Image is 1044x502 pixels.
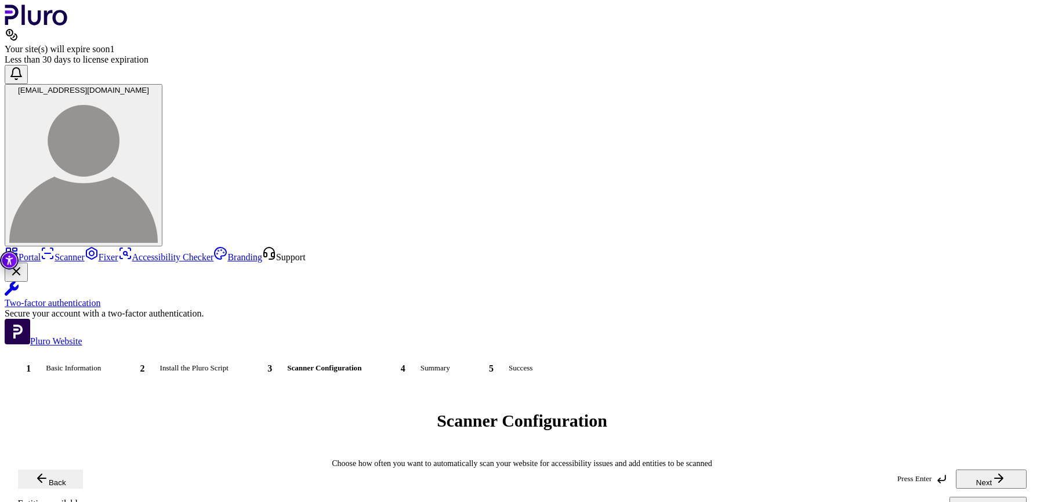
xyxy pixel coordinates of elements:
[392,358,414,380] div: 4
[110,44,114,54] span: 1
[5,282,1039,308] a: Two-factor authentication
[5,65,28,84] button: Open notifications, you have undefined new notifications
[332,458,712,470] p: Choose how often you want to automatically scan your website for accessibility issues and add ent...
[5,54,1039,65] div: Less than 30 days to license expiration
[480,358,502,380] div: 5
[46,363,101,374] div: Basic Information
[18,86,149,94] span: [EMAIL_ADDRESS][DOMAIN_NAME]
[132,358,154,380] div: 2
[956,470,1027,489] button: Next
[509,363,533,374] div: Success
[85,252,118,262] a: Fixer
[5,308,1039,319] div: Secure your account with a two-factor authentication.
[5,84,162,246] button: [EMAIL_ADDRESS][DOMAIN_NAME]Golan_yu@mail.tel-aviv.gov.il
[5,263,28,282] button: Close Two-factor authentication notification
[262,252,306,262] a: Open Support screen
[18,470,84,489] button: Back
[118,252,214,262] a: Accessibility Checker
[5,17,68,27] a: Logo
[897,474,947,485] div: Press Enter
[5,298,1039,308] div: Two-factor authentication
[437,411,607,431] h2: Scanner Configuration
[259,358,281,380] div: 3
[213,252,262,262] a: Branding
[160,363,229,374] div: Install the Pluro Script
[5,252,41,262] a: Portal
[5,246,1039,347] aside: Sidebar menu
[18,358,40,380] div: 1
[41,252,85,262] a: Scanner
[5,44,1039,54] div: Your site(s) will expire soon
[287,363,361,374] div: Scanner Configuration
[5,336,82,346] a: Open Pluro Website
[420,363,450,374] div: Summary
[9,94,158,243] img: Golan_yu@mail.tel-aviv.gov.il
